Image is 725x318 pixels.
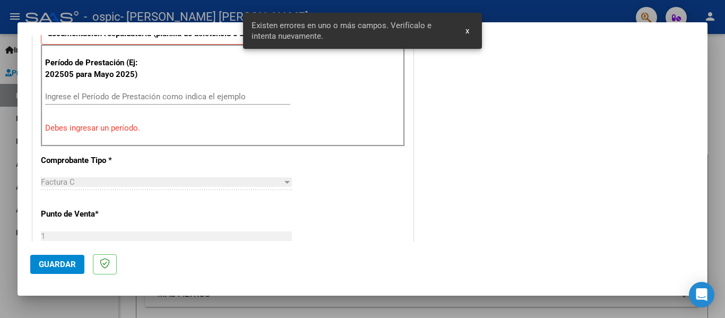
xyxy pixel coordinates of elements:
button: Guardar [30,255,84,274]
p: Período de Prestación (Ej: 202505 para Mayo 2025) [45,57,152,81]
p: Debes ingresar un período. [45,122,401,134]
p: Punto de Venta [41,208,150,220]
span: Factura C [41,177,75,187]
div: Open Intercom Messenger [689,282,714,307]
span: Existen errores en uno o más campos. Verifícalo e intenta nuevamente. [252,20,453,41]
button: x [457,21,478,40]
span: x [465,26,469,36]
p: Comprobante Tipo * [41,154,150,167]
span: Guardar [39,260,76,269]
